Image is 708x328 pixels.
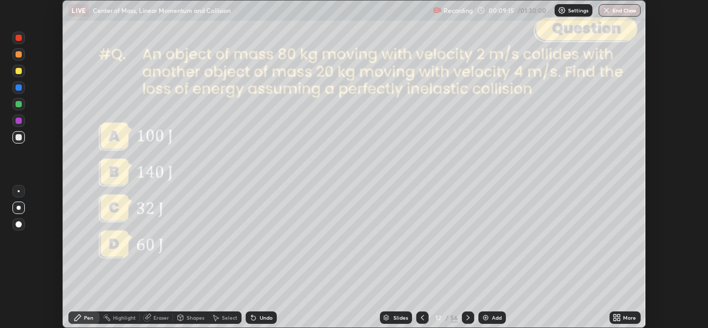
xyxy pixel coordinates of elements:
div: 56 [450,313,458,322]
p: Settings [568,8,588,13]
div: Add [492,315,502,320]
div: / [445,315,448,321]
button: End Class [599,4,641,17]
p: Center of Mass, Linear Momentum and Collision [93,6,231,15]
img: recording.375f2c34.svg [433,6,442,15]
img: class-settings-icons [558,6,566,15]
div: Undo [260,315,273,320]
div: Select [222,315,237,320]
div: More [623,315,636,320]
div: Eraser [153,315,169,320]
p: Recording [444,7,473,15]
img: end-class-cross [602,6,611,15]
div: Pen [84,315,93,320]
div: Slides [393,315,408,320]
div: Shapes [187,315,204,320]
img: add-slide-button [482,313,490,322]
p: LIVE [72,6,86,15]
div: 12 [433,315,443,321]
div: Highlight [113,315,136,320]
